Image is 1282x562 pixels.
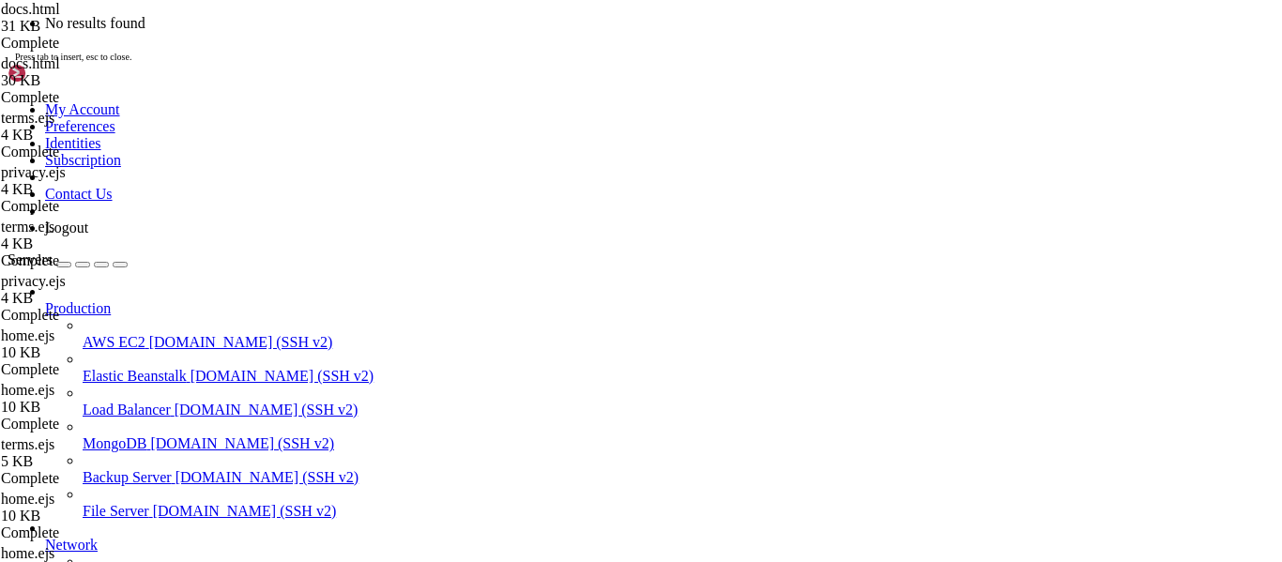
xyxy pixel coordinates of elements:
x-row: root@9auth:~/luasec# ls [8,159,1036,176]
span: privacy.ejs [1,273,189,307]
x-row: root@9auth:~/luasec# ^C [8,244,1036,261]
x-row: root@9auth:~# ls [8,109,1036,126]
span: home.ejs [1,382,54,398]
span: home.ejs [1,491,54,507]
div: Complete [1,470,189,487]
x-row: [detached (from session 0)] [8,24,1036,41]
div: 10 KB [1,344,189,361]
x-row: root@9auth:~# tmux attach -t 1 [8,41,1036,58]
span: terms.ejs [1,110,189,144]
x-row: /root/luasec [8,227,1036,244]
span: docs.html [1,55,189,89]
div: 30 KB [1,72,189,89]
span: home.ejs [1,382,189,416]
span: terms.ejs [1,219,189,252]
div: Complete [1,524,189,541]
x-row: root@9auth:~/luasec# sudo c [8,278,1036,295]
x-row: bot.js client frontend media obfuscator.js package-lock.json run_tunnel.bat [8,176,1036,193]
div: 4 KB [1,181,189,198]
x-row: s: command not found [8,92,1036,109]
span: terms.ejs [1,219,54,235]
div: Complete [1,252,189,269]
span: docs.html [1,1,60,17]
div: Complete [1,361,189,378]
span: home.ejs [1,491,189,524]
div: 4 KB [1,235,189,252]
span: docs.html [1,55,60,71]
div: 4 KB [1,127,189,144]
span: privacy.ejs [1,164,189,198]
div: 10 KB [1,508,189,524]
span: home.ejs [1,327,189,361]
x-row: root@9auth:~# s [8,75,1036,92]
span: privacy.ejs [1,164,66,180]
span: terms.ejs [1,436,189,470]
div: Complete [1,198,189,215]
div: Complete [1,35,189,52]
div: 5 KB [1,453,189,470]
div: 31 KB [1,18,189,35]
x-row: root@9auth:~/luasec# sudo nano /root/[DOMAIN_NAME] [8,261,1036,278]
div: Complete [1,89,189,106]
x-row: root@9auth:~/luasec# pwd [8,210,1036,227]
span: privacy.ejs [1,273,66,289]
div: (27, 16) [221,278,229,295]
x-row: [detached (from session 1)] [8,58,1036,75]
div: 10 KB [1,399,189,416]
span: terms.ejs [1,110,54,126]
span: docs.html [1,1,189,35]
span: home.ejs [1,327,54,343]
div: Complete [1,144,189,160]
x-row: root@9auth:~# cd luasec [8,143,1036,159]
div: Complete [1,307,189,324]
span: home.ejs [1,545,54,561]
div: Complete [1,416,189,433]
div: 4 KB [1,290,189,307]
x-row: cache db main.js node_modules package.json prometheus utils.js [8,193,1036,210]
x-row: 9auth backup luasec luasec_backup.rar node_modules package.json package-lock.json snap [8,126,1036,143]
span: terms.ejs [1,436,54,452]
